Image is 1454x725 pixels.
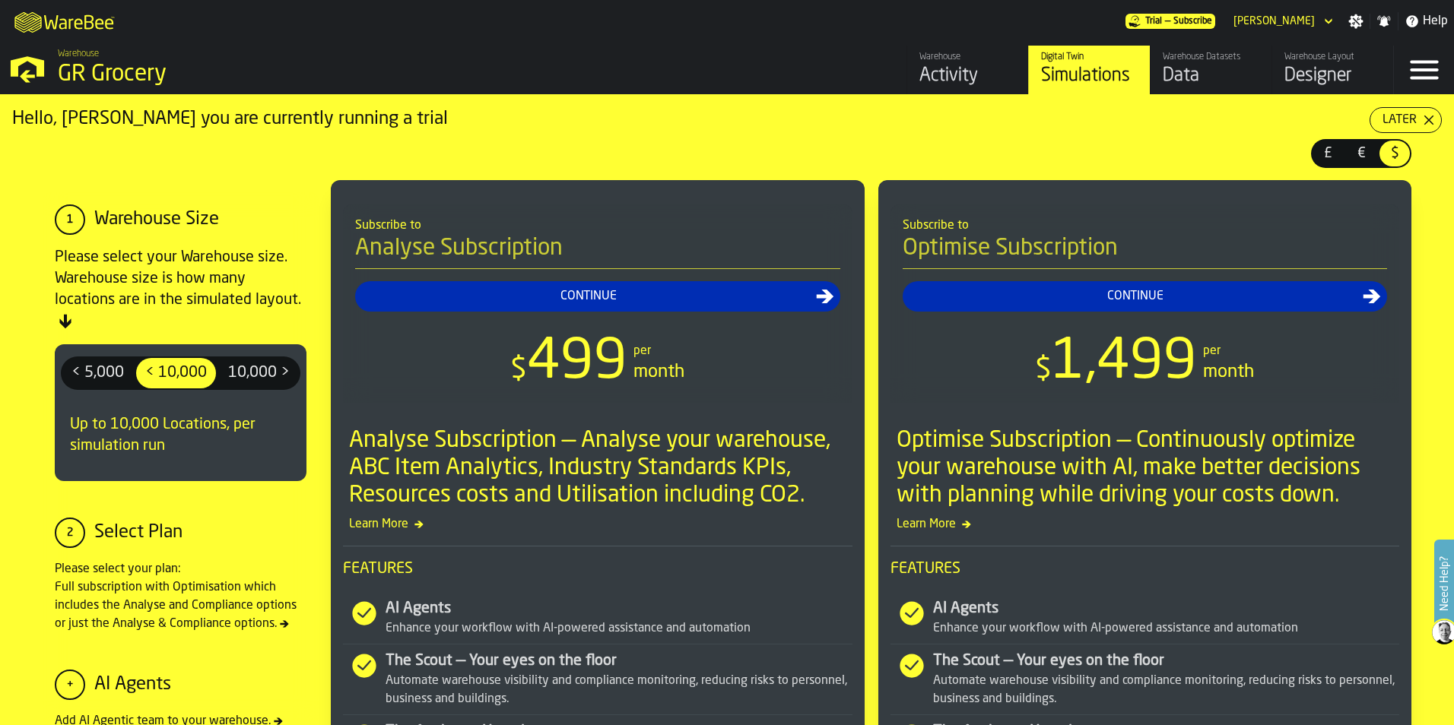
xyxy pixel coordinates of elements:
div: Warehouse Datasets [1163,52,1259,62]
label: button-switch-multi-$ [1378,139,1411,168]
button: button-Continue [903,281,1388,312]
label: button-switch-multi-£ [1311,139,1344,168]
div: DropdownMenuValue-Jessica Derkacz [1233,15,1315,27]
div: thumb [1313,141,1343,166]
span: Warehouse [58,49,99,59]
div: month [1203,360,1254,385]
span: 499 [527,336,627,391]
button: button-Continue [355,281,840,312]
div: Simulations [1041,64,1138,88]
div: thumb [219,358,299,388]
div: Activity [919,64,1016,88]
div: Subscribe to [355,217,840,235]
div: thumb [62,358,133,388]
div: AI Agents [386,598,852,619]
h4: Analyse Subscription [355,235,840,269]
div: Automate warehouse visibility and compliance monitoring, reducing risks to personnel, business an... [386,672,852,708]
div: per [1203,342,1221,360]
div: Warehouse Size [94,207,219,232]
div: Continue [909,287,1364,306]
span: < 5,000 [65,361,130,385]
span: Trial [1145,16,1162,27]
span: < 10,000 [139,361,213,385]
span: Help [1423,12,1448,30]
div: Menu Subscription [1125,14,1215,29]
span: $ [510,355,527,385]
button: button-Later [1370,107,1442,133]
div: Designer [1284,64,1381,88]
span: 10,000 > [222,361,296,385]
div: GR Grocery [58,61,468,88]
label: button-toggle-Notifications [1370,14,1398,29]
div: Warehouse [919,52,1016,62]
div: month [633,360,684,385]
span: Features [343,559,852,580]
div: AI Agents [933,598,1400,619]
div: Digital Twin [1041,52,1138,62]
span: Subscribe [1173,16,1212,27]
div: Data [1163,64,1259,88]
div: Optimise Subscription — Continuously optimize your warehouse with AI, make better decisions with ... [897,427,1400,509]
div: Please select your plan: Full subscription with Optimisation which includes the Analyse and Compl... [55,560,306,633]
a: link-to-/wh/i/e451d98b-95f6-4604-91ff-c80219f9c36d/pricing/ [1125,14,1215,29]
label: button-toggle-Menu [1394,46,1454,94]
div: Analyse Subscription — Analyse your warehouse, ABC Item Analytics, Industry Standards KPIs, Resou... [349,427,852,509]
div: thumb [1379,141,1410,166]
div: 2 [55,518,85,548]
div: Later [1376,111,1423,129]
div: Select Plan [94,521,183,545]
label: button-switch-multi-€ [1344,139,1378,168]
div: 1 [55,204,85,235]
label: button-switch-multi-10,000 > [217,356,300,390]
label: button-toggle-Help [1398,12,1454,30]
a: link-to-/wh/i/e451d98b-95f6-4604-91ff-c80219f9c36d/feed/ [906,46,1028,94]
div: Up to 10,000 Locations, per simulation run [61,402,300,469]
div: + [55,670,85,700]
div: Hello, [PERSON_NAME] you are currently running a trial [12,107,1370,131]
span: $ [1383,144,1407,163]
div: Automate warehouse visibility and compliance monitoring, reducing risks to personnel, business an... [933,672,1400,708]
span: Features [890,559,1400,580]
div: Subscribe to [903,217,1388,235]
div: Enhance your workflow with AI-powered assistance and automation [386,619,852,638]
span: $ [1035,355,1052,385]
div: Enhance your workflow with AI-powered assistance and automation [933,619,1400,638]
label: button-switch-multi-< 5,000 [61,356,135,390]
span: 1,499 [1052,336,1197,391]
label: Need Help? [1436,541,1452,626]
div: thumb [136,358,216,388]
div: The Scout — Your eyes on the floor [933,651,1400,672]
a: link-to-/wh/i/e451d98b-95f6-4604-91ff-c80219f9c36d/designer [1271,46,1393,94]
div: per [633,342,651,360]
div: DropdownMenuValue-Jessica Derkacz [1227,12,1336,30]
div: The Scout — Your eyes on the floor [386,651,852,672]
div: Continue [361,287,816,306]
span: — [1165,16,1170,27]
div: thumb [1346,141,1376,166]
span: £ [1316,144,1340,163]
span: € [1349,144,1373,163]
a: link-to-/wh/i/e451d98b-95f6-4604-91ff-c80219f9c36d/simulations [1028,46,1150,94]
span: Learn More [343,515,852,533]
h4: Optimise Subscription [903,235,1388,269]
div: Warehouse Layout [1284,52,1381,62]
span: Learn More [890,515,1400,533]
div: AI Agents [94,673,171,697]
a: link-to-/wh/i/e451d98b-95f6-4604-91ff-c80219f9c36d/data [1150,46,1271,94]
div: Please select your Warehouse size. Warehouse size is how many locations are in the simulated layout. [55,247,306,332]
label: button-switch-multi-< 10,000 [135,356,217,390]
label: button-toggle-Settings [1342,14,1370,29]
